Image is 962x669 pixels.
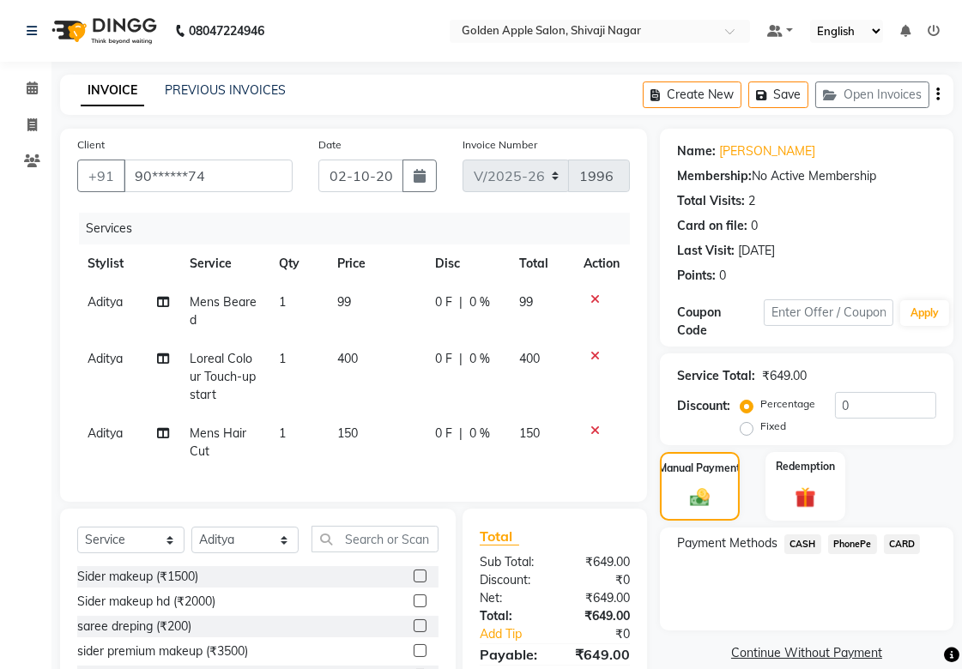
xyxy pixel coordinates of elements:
label: Date [318,137,342,153]
div: Service Total: [677,367,755,385]
label: Invoice Number [463,137,537,153]
div: ₹649.00 [555,644,644,665]
button: Save [748,81,808,108]
button: Apply [900,300,949,326]
img: logo [44,7,161,55]
span: 400 [519,351,540,366]
span: CARD [884,534,921,554]
a: Continue Without Payment [663,644,950,662]
div: Discount: [677,397,730,415]
th: Stylist [77,244,179,283]
span: 0 F [435,425,452,443]
div: ₹649.00 [555,607,644,625]
span: Mens Beared [190,294,257,328]
label: Manual Payment [659,461,741,476]
div: Sub Total: [467,553,555,571]
div: No Active Membership [677,167,936,185]
th: Service [179,244,269,283]
span: Aditya [88,351,123,366]
b: 08047224946 [189,7,264,55]
div: [DATE] [738,242,775,260]
img: _gift.svg [789,485,823,510]
span: CASH [784,534,821,554]
span: 150 [519,425,540,441]
button: Create New [643,81,741,108]
span: Mens Hair Cut [190,425,246,459]
div: ₹649.00 [555,589,644,607]
button: Open Invoices [815,81,929,108]
span: Loreal Colour Touch-up start [190,351,256,402]
a: INVOICE [81,75,144,106]
span: | [459,425,463,443]
div: Card on file: [677,217,747,235]
div: 0 [751,217,758,235]
input: Search by Name/Mobile/Email/Code [124,160,293,192]
a: Add Tip [467,625,570,643]
span: | [459,293,463,311]
a: [PERSON_NAME] [719,142,815,160]
div: Membership: [677,167,752,185]
div: Payable: [467,644,555,665]
span: PhonePe [828,534,877,554]
span: 99 [519,294,533,310]
label: Percentage [760,396,815,412]
label: Fixed [760,419,786,434]
span: 0 F [435,350,452,368]
div: saree dreping (₹200) [77,618,191,636]
span: | [459,350,463,368]
label: Client [77,137,105,153]
div: Last Visit: [677,242,735,260]
span: 99 [337,294,351,310]
img: _cash.svg [684,486,716,509]
span: 150 [337,425,358,441]
span: 1 [279,351,286,366]
div: Services [79,213,643,244]
div: ₹649.00 [555,553,644,571]
th: Action [573,244,630,283]
span: Aditya [88,294,123,310]
th: Price [327,244,425,283]
div: ₹649.00 [762,367,807,385]
span: 400 [337,351,358,366]
div: Net: [467,589,555,607]
span: Payment Methods [677,534,777,552]
div: 0 [719,267,726,285]
span: 0 % [469,350,490,368]
span: 1 [279,425,286,441]
div: Total: [467,607,555,625]
input: Enter Offer / Coupon Code [764,299,893,326]
button: +91 [77,160,125,192]
span: Total [480,527,519,545]
th: Disc [425,244,509,283]
div: Name: [677,142,716,160]
div: ₹0 [555,571,644,589]
div: Coupon Code [677,304,764,340]
th: Total [509,244,573,283]
div: Total Visits: [677,192,745,210]
div: 2 [748,192,755,210]
span: 0 F [435,293,452,311]
div: Sider makeup (₹1500) [77,568,198,586]
div: Discount: [467,571,555,589]
div: Points: [677,267,716,285]
div: Sider makeup hd (₹2000) [77,593,215,611]
span: Aditya [88,425,123,441]
label: Redemption [776,459,835,474]
span: 0 % [469,425,490,443]
div: ₹0 [570,625,643,643]
th: Qty [269,244,328,283]
input: Search or Scan [312,526,439,552]
div: sider premium makeup (₹3500) [77,642,248,660]
span: 0 % [469,293,490,311]
span: 1 [279,294,286,310]
a: PREVIOUS INVOICES [165,82,286,98]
